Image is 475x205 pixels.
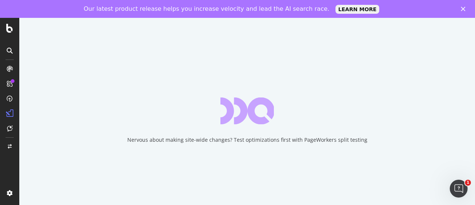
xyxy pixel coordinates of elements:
div: Nervous about making site-wide changes? Test optimizations first with PageWorkers split testing [127,136,367,144]
span: 1 [465,180,471,186]
div: animation [220,97,274,124]
a: LEARN MORE [335,5,380,14]
div: Our latest product release helps you increase velocity and lead the AI search race. [84,5,330,13]
div: Close [461,7,468,11]
iframe: Intercom live chat [450,180,468,198]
